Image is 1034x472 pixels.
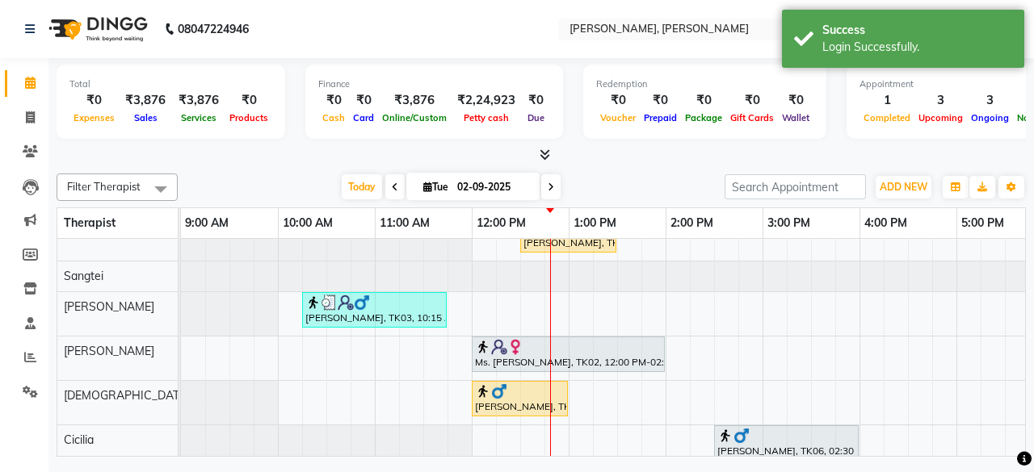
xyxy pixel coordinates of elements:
span: Services [177,112,221,123]
div: ₹0 [225,91,272,110]
img: logo [41,6,152,52]
span: Online/Custom [378,112,451,123]
a: 9:00 AM [181,211,233,235]
div: Redemption [596,77,813,91]
div: ₹0 [522,91,550,110]
div: Login Successfully. [822,39,1012,56]
div: ₹3,876 [172,91,225,110]
div: Success [822,22,1012,39]
a: 10:00 AM [279,211,337,235]
span: Tue [419,181,452,193]
span: Expenses [69,112,119,123]
span: ADD NEW [880,181,927,193]
span: Sangtei [64,269,103,283]
a: 3:00 PM [763,211,814,235]
span: [PERSON_NAME] [64,344,154,358]
div: ₹0 [596,91,640,110]
span: Due [523,112,549,123]
b: 08047224946 [178,6,249,52]
div: ₹0 [318,91,349,110]
span: Today [342,174,382,199]
span: Package [681,112,726,123]
a: 1:00 PM [570,211,620,235]
div: 3 [914,91,967,110]
div: 1 [860,91,914,110]
button: ADD NEW [876,176,931,198]
div: Finance [318,77,550,91]
div: [PERSON_NAME], TK04, 12:00 PM-01:00 PM, Deep Tissue Therapy (60 Mins) [473,383,566,414]
div: ₹0 [681,91,726,110]
span: Prepaid [640,112,681,123]
div: ₹0 [69,91,119,110]
a: 5:00 PM [957,211,1008,235]
span: [DEMOGRAPHIC_DATA] [64,388,190,403]
div: ₹2,24,923 [451,91,522,110]
div: [PERSON_NAME], TK06, 02:30 PM-04:00 PM, Deep Tissue Therapy (90) [716,428,857,458]
input: Search Appointment [725,174,866,199]
span: Sales [130,112,162,123]
span: Cash [318,112,349,123]
span: Card [349,112,378,123]
span: Wallet [778,112,813,123]
div: Total [69,77,272,91]
span: Upcoming [914,112,967,123]
span: Completed [860,112,914,123]
span: Filter Therapist [67,180,141,193]
div: ₹3,876 [378,91,451,110]
span: Therapist [64,215,116,230]
div: Ms. [PERSON_NAME], TK02, 12:00 PM-02:00 PM, Deep Tissue Therapy (120) [473,339,663,370]
a: 4:00 PM [860,211,911,235]
a: 12:00 PM [473,211,530,235]
div: ₹0 [726,91,778,110]
span: Petty cash [460,112,513,123]
div: 3 [967,91,1013,110]
div: ₹0 [349,91,378,110]
span: Cicilia [64,432,94,447]
a: 2:00 PM [666,211,717,235]
div: [PERSON_NAME], TK03, 10:15 AM-11:45 AM, Balinese Therapy (90) [304,294,445,325]
a: 11:00 AM [376,211,434,235]
div: ₹3,876 [119,91,172,110]
input: 2025-09-02 [452,175,533,199]
span: Products [225,112,272,123]
span: Gift Cards [726,112,778,123]
div: ₹0 [778,91,813,110]
span: [PERSON_NAME] [64,299,154,314]
span: Voucher [596,112,640,123]
div: ₹0 [640,91,681,110]
span: Ongoing [967,112,1013,123]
